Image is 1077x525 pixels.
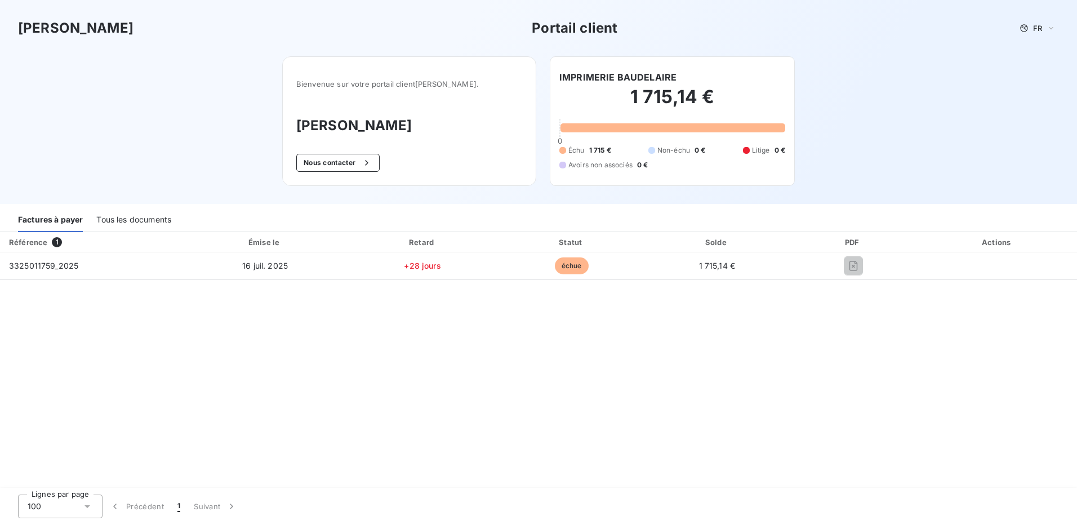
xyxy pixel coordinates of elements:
span: +28 jours [404,261,440,270]
span: 0 € [775,145,785,155]
div: Émise le [185,237,345,248]
div: Tous les documents [96,208,171,232]
span: 100 [28,501,41,512]
span: 1 715,14 € [699,261,736,270]
span: 0 € [637,160,648,170]
span: 3325011759_2025 [9,261,78,270]
span: Litige [752,145,770,155]
h2: 1 715,14 € [559,86,785,119]
span: 1 715 € [589,145,611,155]
div: PDF [791,237,915,248]
span: 1 [52,237,62,247]
span: 0 [558,136,562,145]
span: FR [1033,24,1042,33]
div: Statut [500,237,643,248]
div: Actions [920,237,1075,248]
span: Avoirs non associés [568,160,633,170]
button: Nous contacter [296,154,380,172]
button: Précédent [103,495,171,518]
span: 1 [177,501,180,512]
h3: [PERSON_NAME] [296,115,522,136]
h3: Portail client [532,18,617,38]
span: 0 € [695,145,705,155]
button: 1 [171,495,187,518]
div: Référence [9,238,47,247]
button: Suivant [187,495,244,518]
h6: IMPRIMERIE BAUDELAIRE [559,70,677,84]
span: Échu [568,145,585,155]
div: Solde [647,237,786,248]
span: Bienvenue sur votre portail client [PERSON_NAME] . [296,79,522,88]
span: Non-échu [657,145,690,155]
span: 16 juil. 2025 [242,261,288,270]
div: Retard [349,237,496,248]
h3: [PERSON_NAME] [18,18,133,38]
div: Factures à payer [18,208,83,232]
span: échue [555,257,589,274]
